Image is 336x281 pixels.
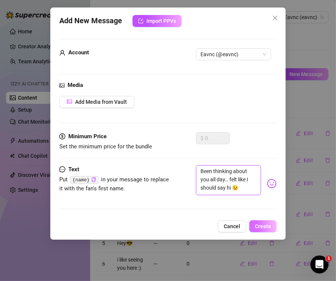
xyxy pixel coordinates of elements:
strong: Text [68,166,79,173]
button: Cancel [218,220,246,232]
span: 1 [326,256,332,262]
button: Click to Copy [91,177,96,182]
button: Create [249,220,277,232]
span: Add New Message [59,15,122,27]
code: {name} [70,176,98,184]
textarea: Been thinking about you all day… felt like I should say hi 😉 [196,165,261,195]
strong: Media [68,82,83,88]
iframe: Intercom live chat [310,256,328,274]
span: message [59,165,65,174]
span: Cancel [224,223,240,229]
button: Import PPVs [133,15,182,27]
strong: Minimum Price [68,133,107,140]
span: Put in your message to replace it with the fan's first name. [59,176,169,192]
span: user [59,48,65,57]
strong: Account [68,49,89,56]
span: close [272,15,278,21]
span: import [138,18,143,24]
span: Import PPVs [146,18,176,24]
span: copy [91,177,96,182]
span: Add Media from Vault [75,99,127,105]
span: Close [269,15,281,21]
span: picture [59,81,65,90]
button: Close [269,12,281,24]
span: Eavnc (@eavnc) [200,49,267,60]
span: Create [255,223,271,229]
span: dollar [59,132,65,141]
span: Set the minimum price for the bundle [59,143,152,150]
img: svg%3e [267,179,277,188]
button: Add Media from Vault [59,96,134,108]
span: picture [67,99,72,104]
